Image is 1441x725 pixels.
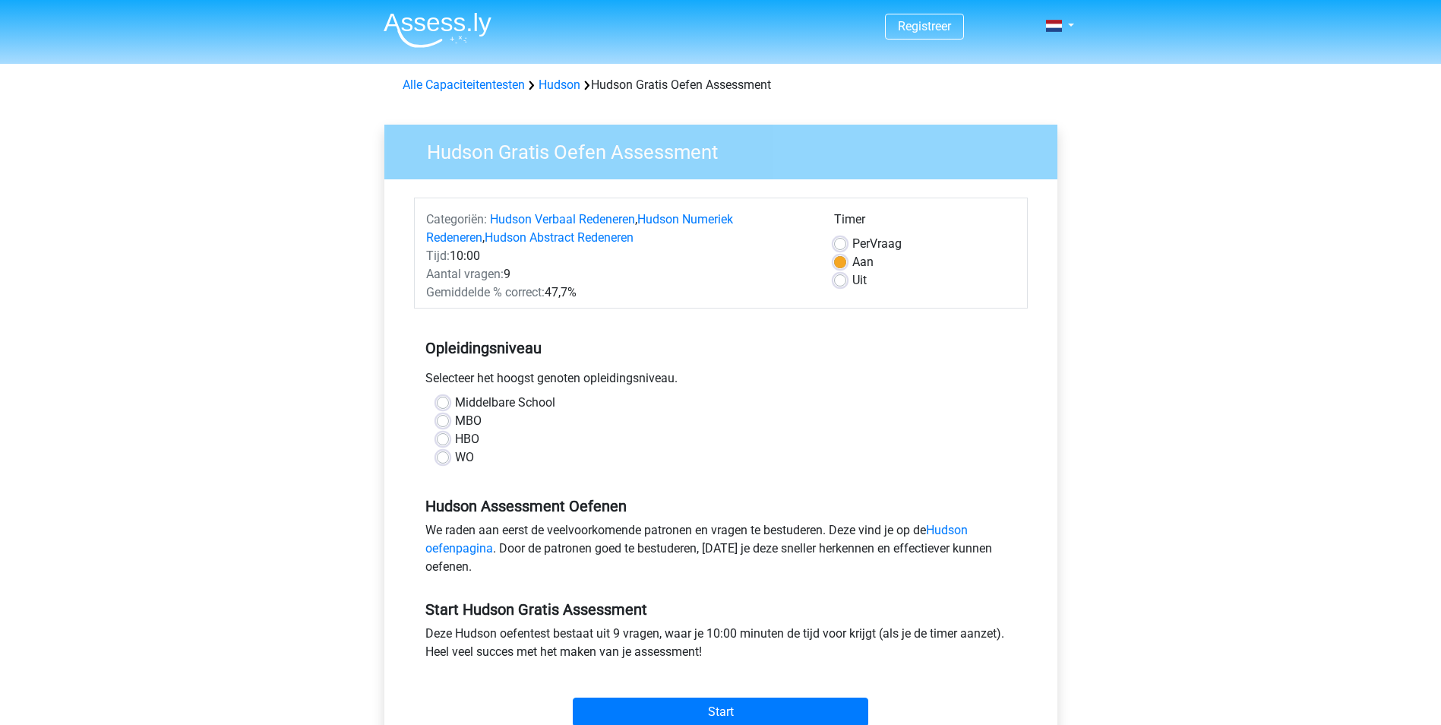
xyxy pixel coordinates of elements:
label: MBO [455,412,482,430]
a: Hudson Verbaal Redeneren [490,212,635,226]
span: Tijd: [426,249,450,263]
div: Hudson Gratis Oefen Assessment [397,76,1045,94]
label: Uit [852,271,867,290]
h5: Opleidingsniveau [425,333,1016,363]
a: Hudson Numeriek Redeneren [426,212,733,245]
a: Hudson Abstract Redeneren [485,230,634,245]
div: Selecteer het hoogst genoten opleidingsniveau. [414,369,1028,394]
h5: Hudson Assessment Oefenen [425,497,1016,515]
a: Alle Capaciteitentesten [403,78,525,92]
span: Gemiddelde % correct: [426,285,545,299]
h5: Start Hudson Gratis Assessment [425,600,1016,619]
label: Aan [852,253,874,271]
div: , , [415,211,823,247]
div: Deze Hudson oefentest bestaat uit 9 vragen, waar je 10:00 minuten de tijd voor krijgt (als je de ... [414,625,1028,667]
span: Per [852,236,870,251]
div: Timer [834,211,1016,235]
label: Vraag [852,235,902,253]
label: Middelbare School [455,394,555,412]
div: 9 [415,265,823,283]
label: WO [455,448,474,467]
img: Assessly [384,12,491,48]
a: Hudson [539,78,580,92]
div: 47,7% [415,283,823,302]
div: We raden aan eerst de veelvoorkomende patronen en vragen te bestuderen. Deze vind je op de . Door... [414,521,1028,582]
span: Categoriën: [426,212,487,226]
div: 10:00 [415,247,823,265]
h3: Hudson Gratis Oefen Assessment [409,135,1046,164]
a: Registreer [898,19,951,33]
span: Aantal vragen: [426,267,504,281]
label: HBO [455,430,479,448]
